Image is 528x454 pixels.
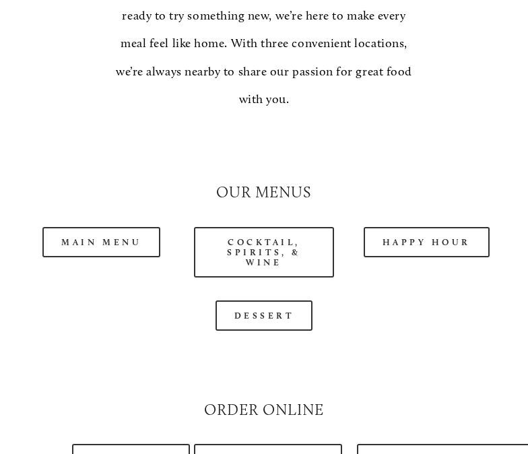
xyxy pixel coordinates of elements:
a: Main Menu [42,227,160,257]
a: Dessert [216,300,313,331]
a: Cocktail, Spirits, & Wine [194,227,333,278]
a: Happy Hour [364,227,490,257]
h2: Our Menus [32,182,496,203]
h2: Order Online [32,399,496,421]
